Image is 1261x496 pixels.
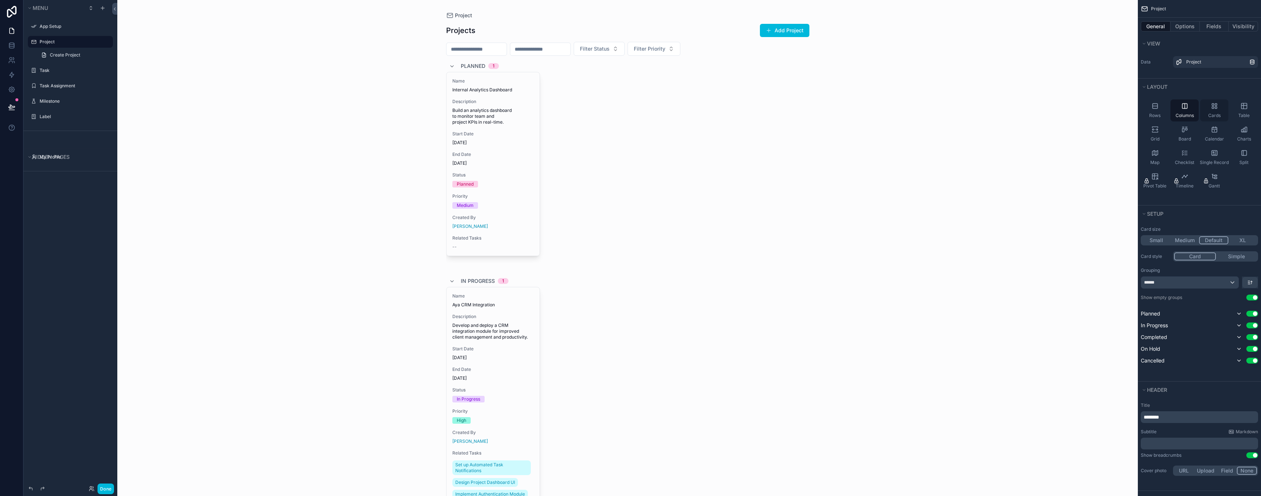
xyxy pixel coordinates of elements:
span: Gantt [1209,183,1220,189]
span: Timeline [1176,183,1194,189]
span: Split [1239,160,1249,165]
button: Field [1218,467,1237,475]
a: Project [1173,56,1258,68]
span: Calendar [1205,136,1224,142]
label: App Setup [40,23,109,29]
label: Grouping [1141,267,1160,273]
span: Charts [1237,136,1251,142]
button: Small [1142,236,1170,244]
label: Project [40,39,109,45]
span: Menu [33,5,48,11]
button: General [1141,21,1170,32]
label: Card size [1141,226,1161,232]
span: Map [1150,160,1159,165]
span: Project [1151,6,1166,12]
span: Setup [1147,211,1163,217]
button: Visibility [1229,21,1258,32]
button: Done [98,484,114,494]
button: Cards [1200,99,1228,121]
span: Project [1186,59,1201,65]
button: Hidden pages [26,152,110,162]
a: Markdown [1228,429,1258,435]
span: Grid [1151,136,1159,142]
button: Setup [1141,209,1254,219]
button: None [1237,467,1257,475]
button: Header [1141,385,1254,395]
span: View [1147,40,1160,47]
span: Create Project [50,52,80,58]
span: Layout [1147,84,1168,90]
span: On Hold [1141,345,1160,353]
label: Task [40,68,109,73]
button: Charts [1230,123,1258,145]
span: Columns [1176,113,1194,118]
span: In Progress [1141,322,1168,329]
button: XL [1228,236,1257,244]
label: Task Assignment [40,83,109,89]
span: Table [1238,113,1250,118]
span: Cancelled [1141,357,1165,364]
button: Columns [1170,99,1199,121]
span: Completed [1141,333,1167,341]
button: Card [1174,252,1216,260]
span: Single Record [1200,160,1229,165]
span: Header [1147,387,1167,393]
label: Cover photo [1141,468,1170,474]
button: Fields [1200,21,1229,32]
label: Show empty groups [1141,295,1182,300]
button: View [1141,39,1254,49]
button: Table [1230,99,1258,121]
label: Subtitle [1141,429,1157,435]
button: Single Record [1200,146,1228,168]
span: Rows [1149,113,1161,118]
label: Data [1141,59,1170,65]
button: Board [1170,123,1199,145]
button: Pivot Table [1141,170,1169,192]
span: Markdown [1236,429,1258,435]
label: Milestone [40,98,109,104]
label: Title [1141,402,1258,408]
button: Default [1199,236,1228,244]
button: Layout [1141,82,1254,92]
div: scrollable content [1141,438,1258,449]
span: Planned [1141,310,1160,317]
span: Board [1179,136,1191,142]
button: Gantt [1200,170,1228,192]
button: Map [1141,146,1169,168]
span: Checklist [1175,160,1194,165]
button: Timeline [1170,170,1199,192]
div: scrollable content [1141,411,1258,423]
button: URL [1174,467,1194,475]
button: Rows [1141,99,1169,121]
label: Label [40,114,109,120]
a: Create Project [37,49,113,61]
button: Split [1230,146,1258,168]
span: Pivot Table [1143,183,1166,189]
button: Grid [1141,123,1169,145]
span: Cards [1208,113,1221,118]
div: Show breadcrumbs [1141,452,1181,458]
button: Simple [1216,252,1257,260]
button: Options [1170,21,1200,32]
button: Menu [26,3,84,13]
label: My Profile [40,154,109,160]
button: Calendar [1200,123,1228,145]
button: Checklist [1170,146,1199,168]
button: Medium [1170,236,1199,244]
button: Upload [1194,467,1218,475]
label: Card style [1141,254,1170,259]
